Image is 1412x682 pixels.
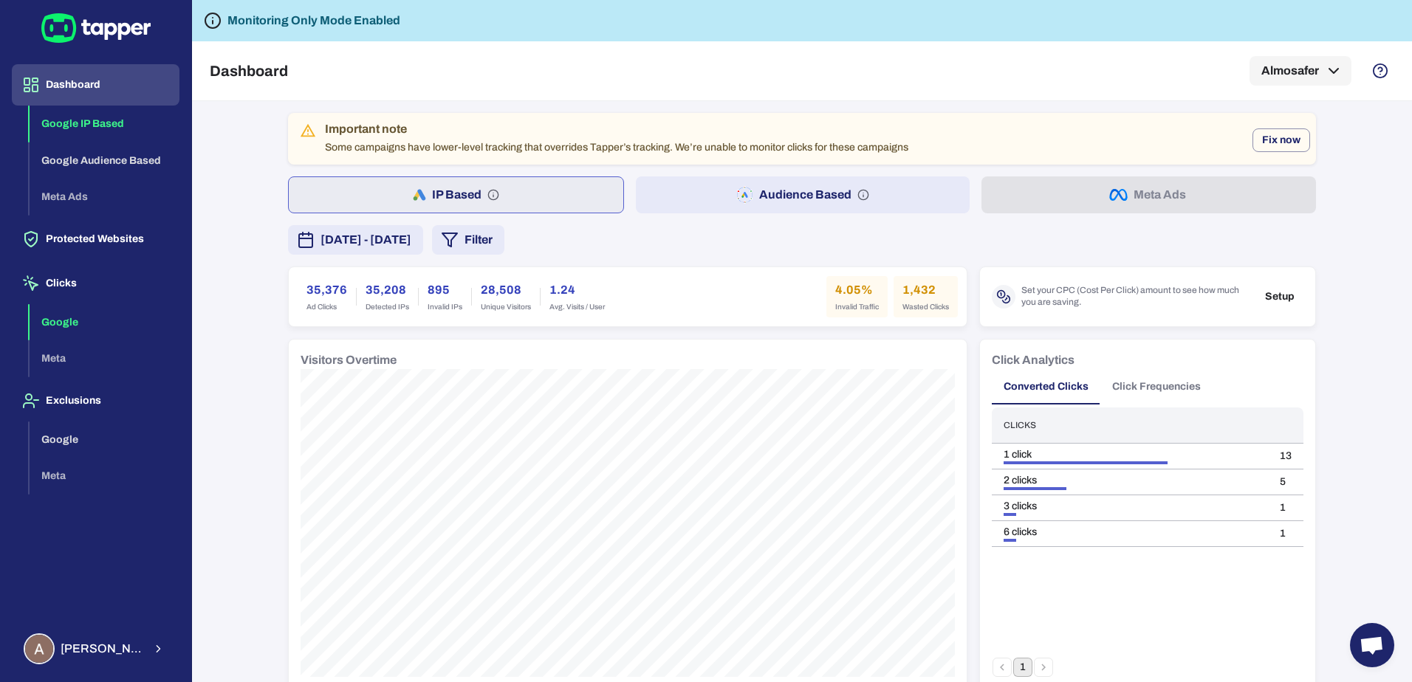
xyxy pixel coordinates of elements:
[1100,369,1213,404] button: Click Frequencies
[1252,128,1310,152] button: Fix now
[227,12,400,30] h6: Monitoring Only Mode Enabled
[636,176,970,213] button: Audience Based
[481,302,531,312] span: Unique Visitors
[12,77,179,90] a: Dashboard
[12,263,179,304] button: Clicks
[835,302,879,312] span: Invalid Traffic
[204,12,222,30] svg: Tapper is not blocking any fraudulent activity for this domain
[1268,521,1303,547] td: 1
[30,304,179,341] button: Google
[1268,469,1303,495] td: 5
[902,281,949,299] h6: 1,432
[1268,444,1303,469] td: 13
[1004,526,1256,539] div: 6 clicks
[992,351,1075,369] h6: Click Analytics
[30,117,179,129] a: Google IP Based
[30,142,179,179] button: Google Audience Based
[1268,495,1303,521] td: 1
[902,302,949,312] span: Wasted Clicks
[12,627,179,670] button: Ahmed Sobih[PERSON_NAME] Sobih
[30,153,179,165] a: Google Audience Based
[12,380,179,421] button: Exclusions
[992,658,1054,677] nav: pagination navigation
[1350,623,1394,667] a: Open chat
[301,351,397,369] h6: Visitors Overtime
[1004,500,1256,513] div: 3 clicks
[321,231,411,249] span: [DATE] - [DATE]
[549,302,605,312] span: Avg. Visits / User
[12,232,179,244] a: Protected Websites
[432,225,504,255] button: Filter
[835,281,879,299] h6: 4.05%
[428,302,462,312] span: Invalid IPs
[210,62,288,80] h5: Dashboard
[549,281,605,299] h6: 1.24
[325,117,908,160] div: Some campaigns have lower-level tracking that overrides Tapper’s tracking. We’re unable to monito...
[487,189,499,201] svg: IP based: Search, Display, and Shopping.
[325,122,908,137] div: Important note
[366,281,409,299] h6: 35,208
[61,641,143,656] span: [PERSON_NAME] Sobih
[1013,658,1032,677] button: page 1
[992,407,1268,444] th: Clicks
[12,276,179,289] a: Clicks
[1004,448,1256,461] div: 1 click
[30,421,179,458] button: Google
[25,635,53,663] img: Ahmed Sobih
[12,218,179,260] button: Protected Websites
[1021,285,1250,309] span: Set your CPC (Cost Per Click) amount to see how much you are saving.
[992,369,1100,404] button: Converted Clicks
[1256,286,1303,308] button: Setup
[1004,474,1256,487] div: 2 clicks
[30,432,179,444] a: Google
[306,302,347,312] span: Ad Clicks
[366,302,409,312] span: Detected IPs
[288,176,624,213] button: IP Based
[306,281,347,299] h6: 35,376
[288,225,423,255] button: [DATE] - [DATE]
[857,189,869,201] svg: Audience based: Search, Display, Shopping, Video Performance Max, Demand Generation
[481,281,531,299] h6: 28,508
[12,393,179,406] a: Exclusions
[428,281,462,299] h6: 895
[30,106,179,142] button: Google IP Based
[1250,56,1351,86] button: Almosafer
[12,64,179,106] button: Dashboard
[30,314,179,327] a: Google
